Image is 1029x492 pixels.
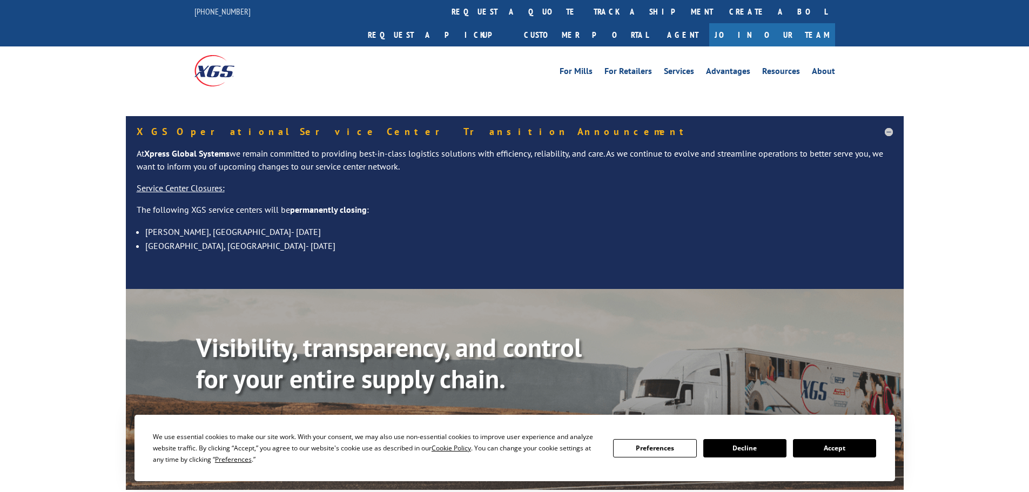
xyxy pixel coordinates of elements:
[196,331,582,395] b: Visibility, transparency, and control for your entire supply chain.
[137,183,225,193] u: Service Center Closures:
[703,439,786,457] button: Decline
[664,67,694,79] a: Services
[762,67,800,79] a: Resources
[137,204,893,225] p: The following XGS service centers will be :
[137,147,893,182] p: At we remain committed to providing best-in-class logistics solutions with efficiency, reliabilit...
[145,239,893,253] li: [GEOGRAPHIC_DATA], [GEOGRAPHIC_DATA]- [DATE]
[812,67,835,79] a: About
[194,6,251,17] a: [PHONE_NUMBER]
[215,455,252,464] span: Preferences
[145,225,893,239] li: [PERSON_NAME], [GEOGRAPHIC_DATA]- [DATE]
[604,67,652,79] a: For Retailers
[360,23,516,46] a: Request a pickup
[153,431,600,465] div: We use essential cookies to make our site work. With your consent, we may also use non-essential ...
[613,439,696,457] button: Preferences
[516,23,656,46] a: Customer Portal
[432,443,471,453] span: Cookie Policy
[709,23,835,46] a: Join Our Team
[137,127,893,137] h5: XGS Operational Service Center Transition Announcement
[706,67,750,79] a: Advantages
[144,148,230,159] strong: Xpress Global Systems
[560,67,593,79] a: For Mills
[656,23,709,46] a: Agent
[134,415,895,481] div: Cookie Consent Prompt
[290,204,367,215] strong: permanently closing
[793,439,876,457] button: Accept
